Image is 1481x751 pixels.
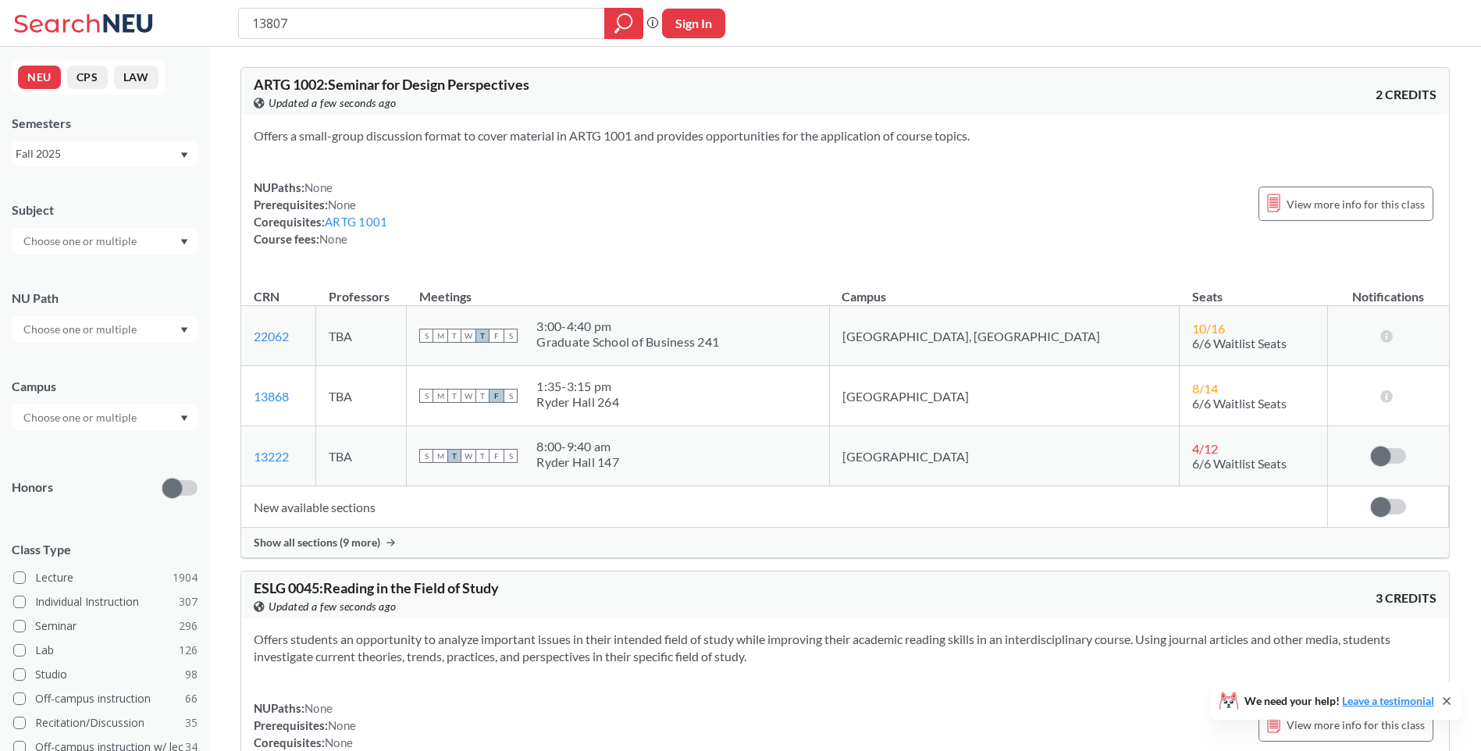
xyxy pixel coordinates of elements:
span: Updated a few seconds ago [269,94,397,112]
th: Professors [316,272,407,306]
span: 35 [185,714,198,731]
div: Dropdown arrow [12,228,198,254]
button: NEU [18,66,61,89]
a: Leave a testimonial [1342,694,1434,707]
a: ARTG 1001 [325,215,387,229]
span: 4 / 12 [1192,441,1218,456]
div: Campus [12,378,198,395]
span: T [447,389,461,403]
input: Choose one or multiple [16,408,147,427]
span: S [504,449,518,463]
span: S [504,329,518,343]
div: NU Path [12,290,198,307]
span: M [433,449,447,463]
th: Seats [1180,272,1328,306]
span: S [419,389,433,403]
section: Offers students an opportunity to analyze important issues in their intended field of study while... [254,631,1436,665]
span: W [461,389,475,403]
th: Meetings [407,272,829,306]
span: 307 [179,593,198,610]
span: None [328,198,356,212]
div: 1:35 - 3:15 pm [536,379,619,394]
span: We need your help! [1244,696,1434,707]
div: Ryder Hall 147 [536,454,619,470]
label: Individual Instruction [13,592,198,612]
a: 13222 [254,449,289,464]
span: 126 [179,642,198,659]
span: F [490,329,504,343]
label: Seminar [13,616,198,636]
span: T [475,329,490,343]
span: 98 [185,666,198,683]
td: TBA [316,426,407,486]
div: 8:00 - 9:40 am [536,439,619,454]
div: CRN [254,288,279,305]
div: Fall 2025Dropdown arrow [12,141,198,166]
button: CPS [67,66,108,89]
span: T [447,449,461,463]
td: [GEOGRAPHIC_DATA] [829,426,1179,486]
td: [GEOGRAPHIC_DATA] [829,366,1179,426]
span: None [304,180,333,194]
div: Subject [12,201,198,219]
span: T [475,449,490,463]
div: 3:00 - 4:40 pm [536,319,719,334]
td: TBA [316,366,407,426]
span: 296 [179,618,198,635]
a: 22062 [254,329,289,343]
td: New available sections [241,486,1328,528]
span: None [319,232,347,246]
a: 13868 [254,389,289,404]
th: Notifications [1328,272,1449,306]
p: Honors [12,479,53,497]
span: Class Type [12,541,198,558]
label: Lecture [13,568,198,588]
button: LAW [114,66,158,89]
span: S [504,389,518,403]
span: T [447,329,461,343]
svg: Dropdown arrow [180,239,188,245]
span: M [433,329,447,343]
div: Fall 2025 [16,145,179,162]
label: Recitation/Discussion [13,713,198,733]
span: S [419,329,433,343]
div: Ryder Hall 264 [536,394,619,410]
div: Dropdown arrow [12,404,198,431]
label: Lab [13,640,198,660]
input: Class, professor, course number, "phrase" [251,10,593,37]
span: W [461,329,475,343]
input: Choose one or multiple [16,320,147,339]
span: ESLG 0045 : Reading in the Field of Study [254,579,499,596]
input: Choose one or multiple [16,232,147,251]
div: Show all sections (9 more) [241,528,1449,557]
span: None [304,701,333,715]
span: 3 CREDITS [1376,589,1436,607]
td: [GEOGRAPHIC_DATA], [GEOGRAPHIC_DATA] [829,306,1179,366]
span: 8 / 14 [1192,381,1218,396]
th: Campus [829,272,1179,306]
label: Studio [13,664,198,685]
label: Off-campus instruction [13,689,198,709]
span: Updated a few seconds ago [269,598,397,615]
button: Sign In [662,9,725,38]
span: F [490,449,504,463]
span: W [461,449,475,463]
span: 1904 [173,569,198,586]
div: Dropdown arrow [12,316,198,343]
div: Semesters [12,115,198,132]
td: TBA [316,306,407,366]
span: T [475,389,490,403]
span: ARTG 1002 : Seminar for Design Perspectives [254,76,529,93]
div: Graduate School of Business 241 [536,334,719,350]
span: Show all sections (9 more) [254,536,380,550]
svg: Dropdown arrow [180,152,188,158]
div: NUPaths: Prerequisites: Corequisites: Course fees: [254,179,387,247]
span: M [433,389,447,403]
span: 6/6 Waitlist Seats [1192,336,1287,351]
svg: Dropdown arrow [180,327,188,333]
span: S [419,449,433,463]
span: View more info for this class [1287,194,1425,214]
svg: magnifying glass [614,12,633,34]
section: Offers a small-group discussion format to cover material in ARTG 1001 and provides opportunities ... [254,127,1436,144]
span: 2 CREDITS [1376,86,1436,103]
